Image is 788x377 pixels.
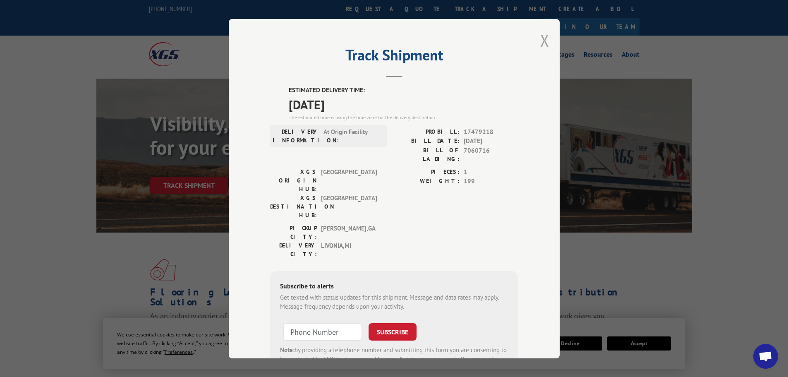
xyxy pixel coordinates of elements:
[321,223,377,241] span: [PERSON_NAME] , GA
[283,323,362,340] input: Phone Number
[464,177,518,186] span: 199
[321,193,377,219] span: [GEOGRAPHIC_DATA]
[394,177,460,186] label: WEIGHT:
[464,167,518,177] span: 1
[280,346,295,353] strong: Note:
[394,146,460,163] label: BILL OF LADING:
[270,223,317,241] label: PICKUP CITY:
[270,193,317,219] label: XGS DESTINATION HUB:
[753,344,778,369] div: Open chat
[289,113,518,121] div: The estimated time is using the time zone for the delivery destination.
[280,281,508,293] div: Subscribe to alerts
[270,167,317,193] label: XGS ORIGIN HUB:
[464,127,518,137] span: 17479218
[280,345,508,373] div: by providing a telephone number and submitting this form you are consenting to be contacted by SM...
[323,127,379,144] span: At Origin Facility
[270,241,317,258] label: DELIVERY CITY:
[464,146,518,163] span: 7060716
[394,167,460,177] label: PIECES:
[540,29,549,51] button: Close modal
[289,95,518,113] span: [DATE]
[280,293,508,311] div: Get texted with status updates for this shipment. Message and data rates may apply. Message frequ...
[321,167,377,193] span: [GEOGRAPHIC_DATA]
[369,323,417,340] button: SUBSCRIBE
[270,49,518,65] h2: Track Shipment
[394,137,460,146] label: BILL DATE:
[289,86,518,95] label: ESTIMATED DELIVERY TIME:
[321,241,377,258] span: LIVONIA , MI
[464,137,518,146] span: [DATE]
[273,127,319,144] label: DELIVERY INFORMATION:
[394,127,460,137] label: PROBILL:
